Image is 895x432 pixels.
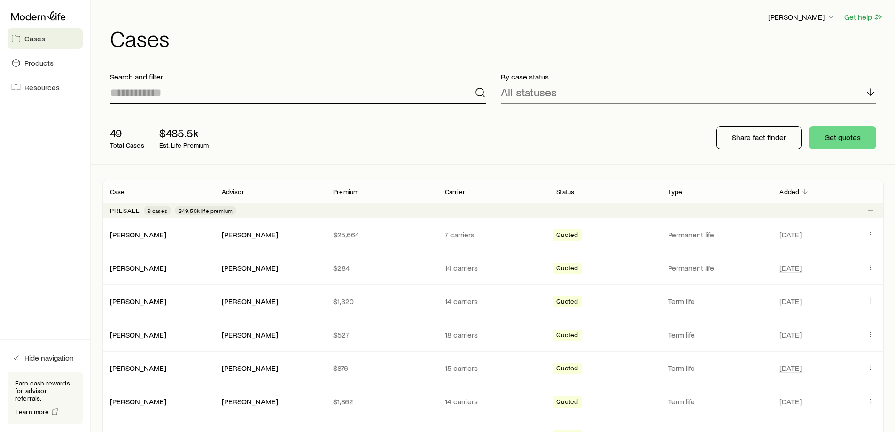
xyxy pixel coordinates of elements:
[24,83,60,92] span: Resources
[222,397,278,407] div: [PERSON_NAME]
[8,77,83,98] a: Resources
[445,188,465,196] p: Carrier
[15,379,75,402] p: Earn cash rewards for advisor referrals.
[779,188,799,196] p: Added
[8,28,83,49] a: Cases
[110,297,166,306] a: [PERSON_NAME]
[445,263,542,273] p: 14 carriers
[779,230,802,239] span: [DATE]
[779,263,802,273] span: [DATE]
[668,297,765,306] p: Term life
[110,363,166,372] a: [PERSON_NAME]
[222,297,278,306] div: [PERSON_NAME]
[333,263,430,273] p: $284
[668,363,765,373] p: Term life
[24,34,45,43] span: Cases
[809,126,876,149] button: Get quotes
[556,231,578,241] span: Quoted
[110,397,166,407] div: [PERSON_NAME]
[668,230,765,239] p: Permanent life
[779,330,802,339] span: [DATE]
[110,230,166,240] div: [PERSON_NAME]
[844,12,884,23] button: Get help
[768,12,836,22] p: [PERSON_NAME]
[732,133,786,142] p: Share fact finder
[110,263,166,273] div: [PERSON_NAME]
[556,264,578,274] span: Quoted
[501,86,557,99] p: All statuses
[110,126,144,140] p: 49
[222,230,278,240] div: [PERSON_NAME]
[556,298,578,307] span: Quoted
[110,330,166,340] div: [PERSON_NAME]
[110,363,166,373] div: [PERSON_NAME]
[445,230,542,239] p: 7 carriers
[222,188,244,196] p: Advisor
[179,207,233,214] span: $49.50k life premium
[556,331,578,341] span: Quoted
[110,207,140,214] p: Presale
[16,408,49,415] span: Learn more
[768,12,836,23] button: [PERSON_NAME]
[556,398,578,408] span: Quoted
[445,397,542,406] p: 14 carriers
[668,330,765,339] p: Term life
[333,397,430,406] p: $1,862
[716,126,802,149] button: Share fact finder
[148,207,167,214] span: 9 cases
[110,263,166,272] a: [PERSON_NAME]
[8,347,83,368] button: Hide navigation
[8,53,83,73] a: Products
[779,397,802,406] span: [DATE]
[333,330,430,339] p: $527
[445,330,542,339] p: 18 carriers
[445,363,542,373] p: 15 carriers
[110,141,144,149] p: Total Cases
[24,58,54,68] span: Products
[222,330,278,340] div: [PERSON_NAME]
[556,188,574,196] p: Status
[333,188,358,196] p: Premium
[110,72,486,81] p: Search and filter
[110,297,166,306] div: [PERSON_NAME]
[159,126,209,140] p: $485.5k
[779,363,802,373] span: [DATE]
[24,353,74,362] span: Hide navigation
[668,263,765,273] p: Permanent life
[110,330,166,339] a: [PERSON_NAME]
[333,363,430,373] p: $876
[501,72,877,81] p: By case status
[110,230,166,239] a: [PERSON_NAME]
[333,297,430,306] p: $1,320
[556,364,578,374] span: Quoted
[110,188,125,196] p: Case
[668,397,765,406] p: Term life
[222,363,278,373] div: [PERSON_NAME]
[110,397,166,406] a: [PERSON_NAME]
[222,263,278,273] div: [PERSON_NAME]
[445,297,542,306] p: 14 carriers
[333,230,430,239] p: $25,664
[110,27,884,49] h1: Cases
[159,141,209,149] p: Est. Life Premium
[8,372,83,424] div: Earn cash rewards for advisor referrals.Learn more
[668,188,683,196] p: Type
[779,297,802,306] span: [DATE]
